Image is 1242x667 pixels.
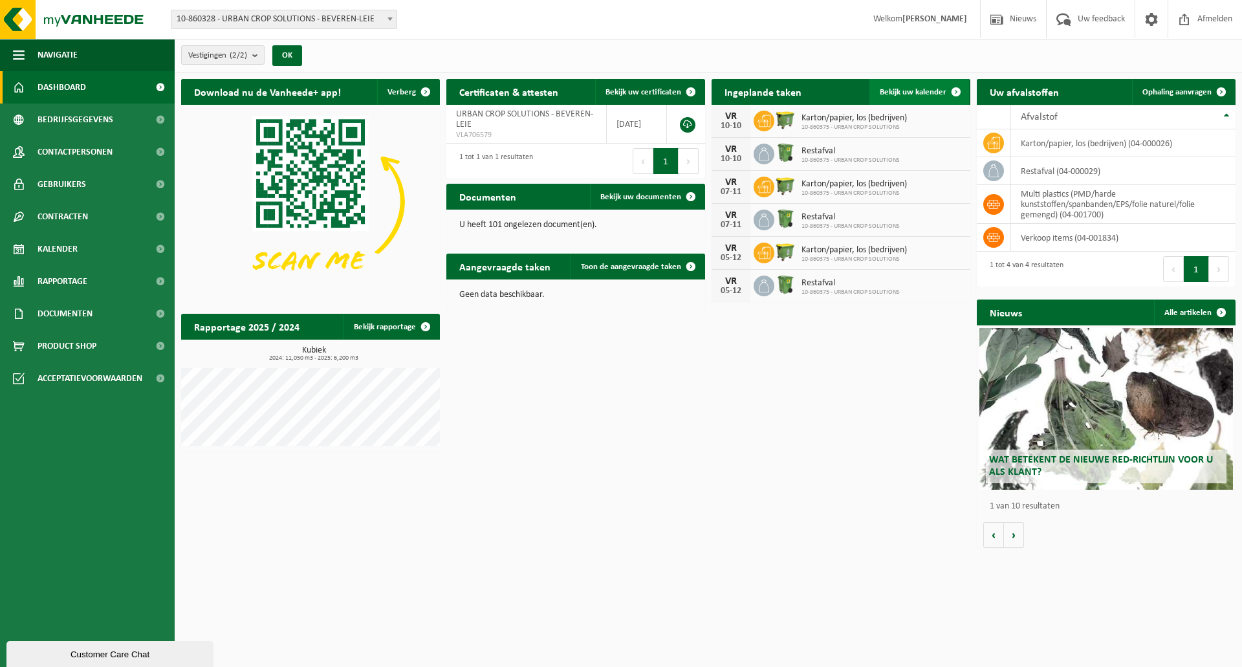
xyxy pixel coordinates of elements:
[387,88,416,96] span: Verberg
[869,79,969,105] a: Bekijk uw kalender
[801,278,900,289] span: Restafval
[801,157,900,164] span: 10-860375 - URBAN CROP SOLUTIONS
[605,88,681,96] span: Bekijk uw certificaten
[801,289,900,296] span: 10-860375 - URBAN CROP SOLUTIONS
[774,109,796,131] img: WB-1100-HPE-GN-50
[774,241,796,263] img: WB-1100-HPE-GN-50
[1142,88,1212,96] span: Ophaling aanvragen
[989,455,1213,477] span: Wat betekent de nieuwe RED-richtlijn voor u als klant?
[446,254,563,279] h2: Aangevraagde taken
[983,522,1004,548] button: Vorige
[801,113,907,124] span: Karton/papier, los (bedrijven)
[188,346,440,362] h3: Kubiek
[1163,256,1184,282] button: Previous
[880,88,946,96] span: Bekijk uw kalender
[38,265,87,298] span: Rapportage
[1184,256,1209,282] button: 1
[718,122,744,131] div: 10-10
[38,201,88,233] span: Contracten
[774,208,796,230] img: WB-0370-HPE-GN-50
[595,79,704,105] a: Bekijk uw certificaten
[343,314,439,340] a: Bekijk rapportage
[446,79,571,104] h2: Certificaten & attesten
[774,274,796,296] img: WB-0370-HPE-GN-50
[801,124,907,131] span: 10-860375 - URBAN CROP SOLUTIONS
[230,51,247,60] count: (2/2)
[38,104,113,136] span: Bedrijfsgegevens
[801,223,900,230] span: 10-860375 - URBAN CROP SOLUTIONS
[377,79,439,105] button: Verberg
[1209,256,1229,282] button: Next
[6,639,216,667] iframe: chat widget
[1011,185,1236,224] td: multi plastics (PMD/harde kunststoffen/spanbanden/EPS/folie naturel/folie gemengd) (04-001700)
[1154,300,1234,325] a: Alle artikelen
[718,155,744,164] div: 10-10
[801,146,900,157] span: Restafval
[181,79,354,104] h2: Download nu de Vanheede+ app!
[1132,79,1234,105] a: Ophaling aanvragen
[718,287,744,296] div: 05-12
[590,184,704,210] a: Bekijk uw documenten
[774,142,796,164] img: WB-0370-HPE-GN-50
[801,256,907,263] span: 10-860375 - URBAN CROP SOLUTIONS
[1011,224,1236,252] td: verkoop items (04-001834)
[718,276,744,287] div: VR
[1011,157,1236,185] td: restafval (04-000029)
[718,254,744,263] div: 05-12
[459,290,692,300] p: Geen data beschikbaar.
[38,330,96,362] span: Product Shop
[188,46,247,65] span: Vestigingen
[801,212,900,223] span: Restafval
[801,190,907,197] span: 10-860375 - URBAN CROP SOLUTIONS
[1011,129,1236,157] td: karton/papier, los (bedrijven) (04-000026)
[902,14,967,24] strong: [PERSON_NAME]
[188,355,440,362] span: 2024: 11,050 m3 - 2025: 6,200 m3
[581,263,681,271] span: Toon de aangevraagde taken
[181,45,265,65] button: Vestigingen(2/2)
[272,45,302,66] button: OK
[1021,112,1058,122] span: Afvalstof
[712,79,814,104] h2: Ingeplande taken
[38,362,142,395] span: Acceptatievoorwaarden
[453,147,533,175] div: 1 tot 1 van 1 resultaten
[718,144,744,155] div: VR
[679,148,699,174] button: Next
[990,502,1229,511] p: 1 van 10 resultaten
[456,130,596,140] span: VLA706579
[983,255,1063,283] div: 1 tot 4 van 4 resultaten
[181,314,312,339] h2: Rapportage 2025 / 2024
[718,210,744,221] div: VR
[607,105,667,144] td: [DATE]
[653,148,679,174] button: 1
[718,111,744,122] div: VR
[171,10,397,28] span: 10-860328 - URBAN CROP SOLUTIONS - BEVEREN-LEIE
[459,221,692,230] p: U heeft 101 ongelezen document(en).
[181,105,440,299] img: Download de VHEPlus App
[600,193,681,201] span: Bekijk uw documenten
[571,254,704,279] a: Toon de aangevraagde taken
[977,79,1072,104] h2: Uw afvalstoffen
[979,328,1233,490] a: Wat betekent de nieuwe RED-richtlijn voor u als klant?
[633,148,653,174] button: Previous
[38,71,86,104] span: Dashboard
[801,245,907,256] span: Karton/papier, los (bedrijven)
[977,300,1035,325] h2: Nieuws
[718,177,744,188] div: VR
[774,175,796,197] img: WB-1100-HPE-GN-50
[38,168,86,201] span: Gebruikers
[38,298,93,330] span: Documenten
[1004,522,1024,548] button: Volgende
[171,10,397,29] span: 10-860328 - URBAN CROP SOLUTIONS - BEVEREN-LEIE
[38,39,78,71] span: Navigatie
[38,233,78,265] span: Kalender
[456,109,593,129] span: URBAN CROP SOLUTIONS - BEVEREN-LEIE
[718,221,744,230] div: 07-11
[801,179,907,190] span: Karton/papier, los (bedrijven)
[446,184,529,209] h2: Documenten
[38,136,113,168] span: Contactpersonen
[718,243,744,254] div: VR
[718,188,744,197] div: 07-11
